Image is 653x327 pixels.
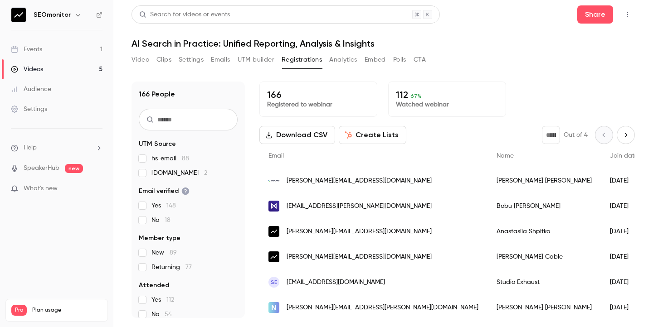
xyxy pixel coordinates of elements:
button: Create Lists [339,126,406,144]
span: New [151,248,177,257]
button: Clips [156,53,171,67]
span: 88 [182,155,189,162]
span: Email [268,153,284,159]
span: Attended [139,281,169,290]
span: 89 [170,250,177,256]
div: Search for videos or events [139,10,230,19]
span: [EMAIL_ADDRESS][DOMAIN_NAME] [287,278,385,287]
span: new [65,164,83,173]
p: 166 [267,89,370,100]
span: [EMAIL_ADDRESS][PERSON_NAME][DOMAIN_NAME] [287,202,432,211]
span: 18 [165,217,171,223]
div: [PERSON_NAME] Cable [487,244,601,269]
span: No [151,310,172,319]
span: No [151,216,171,225]
span: Member type [139,234,180,243]
div: Studio Exhaust [487,269,601,295]
button: Top Bar Actions [620,7,635,22]
h6: SEOmonitor [34,10,71,19]
img: limitless.ro [268,201,279,212]
img: seomonitor.com [268,251,279,262]
div: [PERSON_NAME] [PERSON_NAME] [487,295,601,320]
div: [DATE] [601,168,647,193]
img: thisisnovos.com [268,302,279,313]
span: [PERSON_NAME][EMAIL_ADDRESS][PERSON_NAME][DOMAIN_NAME] [287,303,478,313]
button: Registrations [282,53,322,67]
span: [PERSON_NAME][EMAIL_ADDRESS][DOMAIN_NAME] [287,227,432,236]
div: [DATE] [601,219,647,244]
span: [DOMAIN_NAME] [151,168,207,178]
button: UTM builder [238,53,274,67]
span: 148 [166,202,176,209]
button: Analytics [329,53,357,67]
div: Audience [11,85,51,94]
button: CTA [414,53,426,67]
p: Registered to webinar [267,100,370,109]
span: 77 [185,264,192,270]
span: 67 % [410,93,422,99]
p: Out of 4 [564,130,588,139]
button: Video [132,53,149,67]
span: Yes [151,201,176,210]
div: Settings [11,105,47,114]
div: Bobu [PERSON_NAME] [487,193,601,219]
span: UTM Source [139,139,176,149]
button: Embed [365,53,386,67]
button: Polls [393,53,406,67]
iframe: Noticeable Trigger [92,185,102,193]
h1: 166 People [139,89,175,100]
button: Download CSV [259,126,335,144]
div: Events [11,45,42,54]
button: Settings [179,53,204,67]
p: 112 [396,89,498,100]
span: Name [497,153,514,159]
div: [DATE] [601,269,647,295]
img: SEOmonitor [11,8,26,22]
span: 2 [204,170,207,176]
div: Anastasiia Shpitko [487,219,601,244]
div: [DATE] [601,193,647,219]
span: 54 [165,311,172,317]
span: Pro [11,305,27,316]
span: hs_email [151,154,189,163]
span: Join date [610,153,638,159]
button: Emails [211,53,230,67]
button: Share [577,5,613,24]
button: Next page [617,126,635,144]
span: Email verified [139,187,190,196]
span: [PERSON_NAME][EMAIL_ADDRESS][DOMAIN_NAME] [287,176,432,186]
span: Returning [151,263,192,272]
a: SpeakerHub [24,163,59,173]
div: [DATE] [601,295,647,320]
span: Help [24,143,37,153]
img: seomonitor.com [268,226,279,237]
li: help-dropdown-opener [11,143,102,153]
span: SE [271,278,277,286]
span: 112 [166,297,174,303]
h1: AI Search in Practice: Unified Reporting, Analysis & Insights [132,38,635,49]
img: evoluted.email [268,180,279,182]
p: Watched webinar [396,100,498,109]
div: Videos [11,65,43,74]
span: Plan usage [32,307,102,314]
span: Yes [151,295,174,304]
div: [PERSON_NAME] [PERSON_NAME] [487,168,601,193]
div: [DATE] [601,244,647,269]
span: What's new [24,184,58,193]
span: [PERSON_NAME][EMAIL_ADDRESS][DOMAIN_NAME] [287,252,432,262]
